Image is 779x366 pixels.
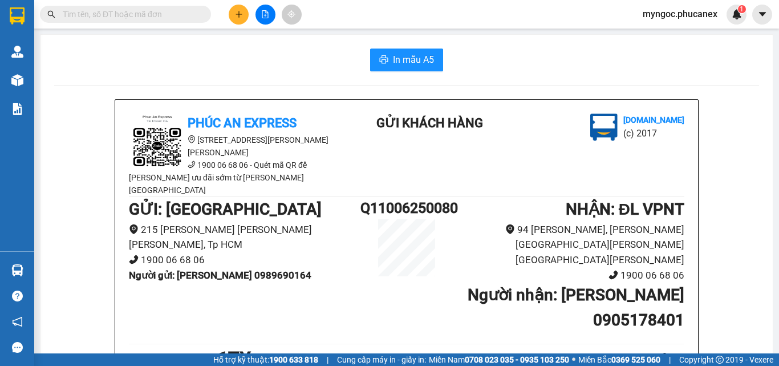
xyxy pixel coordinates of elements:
[11,46,23,58] img: warehouse-icon
[213,353,318,366] span: Hỗ trợ kỹ thuật:
[738,5,746,13] sup: 1
[465,355,569,364] strong: 0708 023 035 - 0935 103 250
[229,5,249,25] button: plus
[623,115,684,124] b: [DOMAIN_NAME]
[752,5,772,25] button: caret-down
[63,8,197,21] input: Tìm tên, số ĐT hoặc mã đơn
[578,353,660,366] span: Miền Bắc
[716,356,724,364] span: copyright
[566,200,684,219] b: NHẬN : ĐL VPNT
[572,357,575,362] span: ⚪️
[611,355,660,364] strong: 0369 525 060
[669,353,671,366] span: |
[393,53,434,67] span: In mẫu A5
[129,200,322,219] b: GỬI : [GEOGRAPHIC_DATA]
[129,222,360,252] li: 215 [PERSON_NAME] [PERSON_NAME] [PERSON_NAME], Tp HCM
[188,160,196,168] span: phone
[12,316,23,327] span: notification
[360,197,453,219] h1: Q11006250080
[129,159,334,196] li: 1900 06 68 06 - Quét mã QR để [PERSON_NAME] ưu đãi sớm từ [PERSON_NAME][GEOGRAPHIC_DATA]
[12,291,23,301] span: question-circle
[129,114,186,171] img: logo.jpg
[732,9,742,19] img: icon-new-feature
[370,49,443,71] button: printerIn mẫu A5
[269,355,318,364] strong: 1900 633 818
[11,103,23,115] img: solution-icon
[10,7,25,25] img: logo-vxr
[337,353,426,366] span: Cung cấp máy in - giấy in:
[287,10,295,18] span: aim
[590,114,618,141] img: logo.jpg
[453,268,684,283] li: 1900 06 68 06
[12,342,23,353] span: message
[505,224,515,234] span: environment
[623,126,684,140] li: (c) 2017
[235,10,243,18] span: plus
[740,5,744,13] span: 1
[129,224,139,234] span: environment
[129,134,334,159] li: [STREET_ADDRESS][PERSON_NAME][PERSON_NAME]
[429,353,569,366] span: Miền Nam
[468,285,684,329] b: Người nhận : [PERSON_NAME] 0905178401
[327,353,328,366] span: |
[11,264,23,276] img: warehouse-icon
[261,10,269,18] span: file-add
[188,116,297,130] b: Phúc An Express
[188,135,196,143] span: environment
[634,7,727,21] span: myngoc.phucanex
[282,5,302,25] button: aim
[47,10,55,18] span: search
[11,74,23,86] img: warehouse-icon
[129,255,139,264] span: phone
[453,222,684,268] li: 94 [PERSON_NAME], [PERSON_NAME][GEOGRAPHIC_DATA][PERSON_NAME][GEOGRAPHIC_DATA][PERSON_NAME]
[255,5,275,25] button: file-add
[129,270,311,281] b: Người gửi : [PERSON_NAME] 0989690164
[129,252,360,268] li: 1900 06 68 06
[757,9,768,19] span: caret-down
[608,270,618,280] span: phone
[376,116,483,130] b: Gửi khách hàng
[379,55,388,66] span: printer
